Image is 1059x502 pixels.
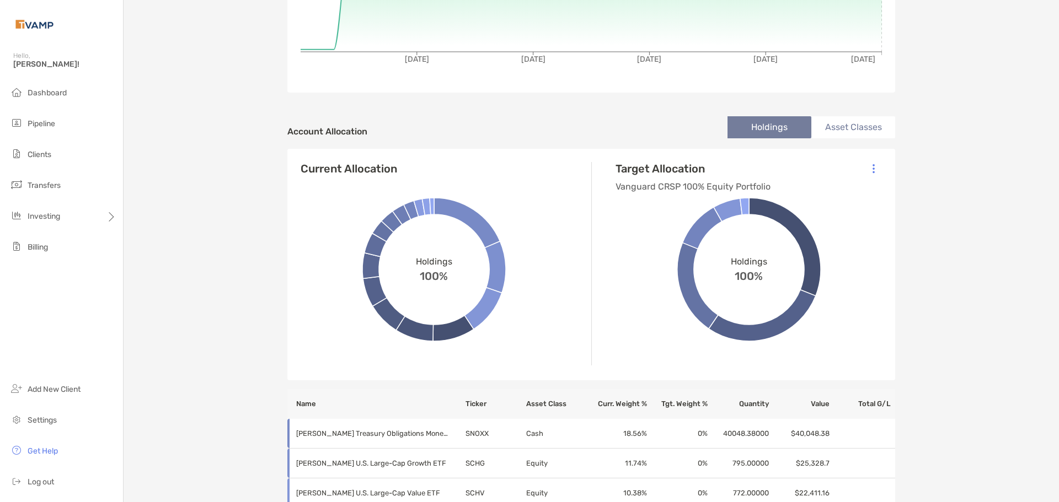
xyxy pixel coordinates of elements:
[616,162,771,175] h4: Target Allocation
[301,162,397,175] h4: Current Allocation
[10,444,23,457] img: get-help icon
[405,55,429,64] tspan: [DATE]
[28,415,57,425] span: Settings
[648,449,708,478] td: 0 %
[13,60,116,69] span: [PERSON_NAME]!
[648,419,708,449] td: 0 %
[287,389,465,419] th: Name
[28,88,67,98] span: Dashboard
[28,242,48,252] span: Billing
[735,267,763,283] span: 100%
[10,209,23,222] img: investing icon
[753,55,778,64] tspan: [DATE]
[731,256,767,267] span: Holdings
[586,449,647,478] td: 11.74 %
[648,389,708,419] th: Tgt. Weight %
[616,180,771,193] p: Vanguard CRSP 100% Equity Portfolio
[10,116,23,129] img: pipeline icon
[769,389,830,419] th: Value
[10,474,23,488] img: logout icon
[811,116,895,138] li: Asset Classes
[873,164,875,174] img: Icon List Menu
[28,477,54,487] span: Log out
[28,385,81,394] span: Add New Client
[287,126,367,137] h4: Account Allocation
[521,55,545,64] tspan: [DATE]
[28,446,58,456] span: Get Help
[10,413,23,426] img: settings icon
[420,267,448,283] span: 100%
[296,456,451,470] p: Schwab U.S. Large-Cap Growth ETF
[526,419,586,449] td: Cash
[708,419,769,449] td: 40048.38000
[296,486,451,500] p: Schwab U.S. Large-Cap Value ETF
[28,119,55,128] span: Pipeline
[28,212,60,221] span: Investing
[28,181,61,190] span: Transfers
[296,427,451,440] p: Schwab Treasury Obligations Money Fund - Investor Shares
[830,389,895,419] th: Total G/L
[465,449,526,478] td: SCHG
[10,85,23,99] img: dashboard icon
[10,178,23,191] img: transfers icon
[728,116,811,138] li: Holdings
[769,419,830,449] td: $40,048.38
[526,389,586,419] th: Asset Class
[13,4,56,44] img: Zoe Logo
[637,55,661,64] tspan: [DATE]
[28,150,51,159] span: Clients
[708,389,769,419] th: Quantity
[10,147,23,160] img: clients icon
[465,419,526,449] td: SNOXX
[416,256,452,267] span: Holdings
[10,240,23,253] img: billing icon
[465,389,526,419] th: Ticker
[708,449,769,478] td: 795.00000
[769,449,830,478] td: $25,328.7
[526,449,586,478] td: Equity
[586,389,647,419] th: Curr. Weight %
[586,419,647,449] td: 18.56 %
[10,382,23,395] img: add_new_client icon
[851,55,875,64] tspan: [DATE]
